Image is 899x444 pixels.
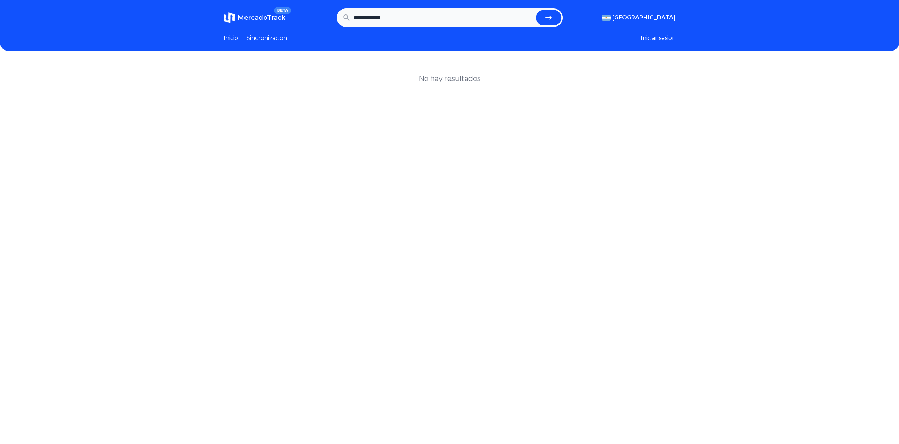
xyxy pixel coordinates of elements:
[602,13,676,22] button: [GEOGRAPHIC_DATA]
[224,34,238,42] a: Inicio
[419,74,481,83] h1: No hay resultados
[224,12,235,23] img: MercadoTrack
[247,34,287,42] a: Sincronizacion
[602,15,611,21] img: Argentina
[238,14,285,22] span: MercadoTrack
[224,12,285,23] a: MercadoTrackBETA
[641,34,676,42] button: Iniciar sesion
[274,7,291,14] span: BETA
[612,13,676,22] span: [GEOGRAPHIC_DATA]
